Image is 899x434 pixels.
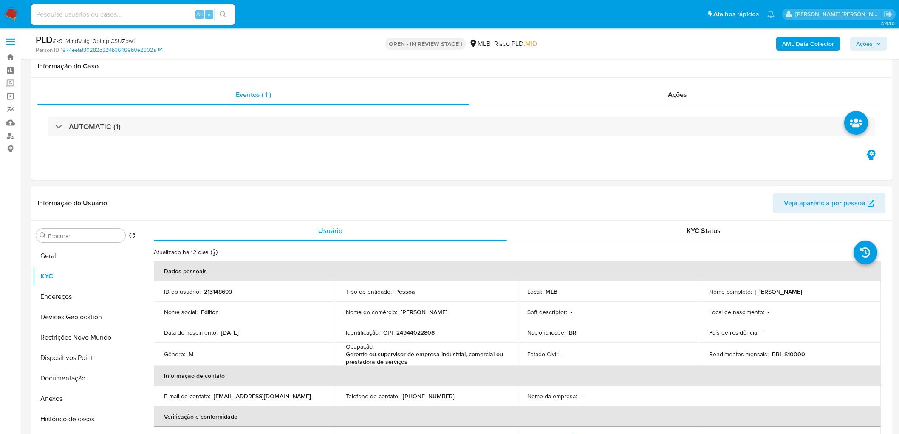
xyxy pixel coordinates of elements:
button: Procurar [40,232,46,239]
th: Verificação e conformidade [154,406,881,427]
p: Nacionalidade : [527,329,565,336]
p: Gênero : [164,350,185,358]
span: Atalhos rápidos [713,10,759,19]
p: Nome social : [164,308,198,316]
button: Ações [850,37,887,51]
h1: Informação do Usuário [37,199,107,207]
p: MLB [546,288,557,295]
th: Informação de contato [154,366,881,386]
h1: Informação do Caso [37,62,885,71]
a: Sair [884,10,893,19]
p: Ocupação : [346,343,374,350]
input: Procurar [48,232,122,240]
p: BR [569,329,577,336]
p: Nome completo : [709,288,752,295]
p: Nome da empresa : [527,392,577,400]
button: Retornar ao pedido padrão [129,232,136,241]
p: - [768,308,769,316]
p: Tipo de entidade : [346,288,392,295]
p: [PHONE_NUMBER] [403,392,455,400]
span: Ações [856,37,873,51]
p: Local : [527,288,542,295]
p: OPEN - IN REVIEW STAGE I [385,38,466,50]
p: Rendimentos mensais : [709,350,769,358]
button: Endereços [33,286,139,307]
span: Risco PLD: [494,39,537,48]
a: 1974eefaf30282d324b36469b0e2302a [61,46,162,54]
p: 213148699 [204,288,232,295]
p: CPF 24944022808 [383,329,435,336]
b: PLD [36,33,53,46]
p: - [562,350,564,358]
p: Identificação : [346,329,380,336]
button: Devices Geolocation [33,307,139,327]
p: Edilton [201,308,219,316]
p: Gerente ou supervisor de empresa industrial, comercial ou prestadora de serviços [346,350,504,366]
p: Nome do comércio : [346,308,397,316]
p: E-mail de contato : [164,392,210,400]
h3: AUTOMATIC (1) [69,122,121,131]
p: [EMAIL_ADDRESS][DOMAIN_NAME] [214,392,311,400]
div: AUTOMATIC (1) [48,117,875,136]
span: Veja aparência por pessoa [784,193,865,213]
p: País de residência : [709,329,758,336]
p: Atualizado há 12 dias [154,248,209,256]
th: Dados pessoais [154,261,881,281]
span: KYC Status [687,226,721,235]
button: Histórico de casos [33,409,139,429]
p: - [580,392,582,400]
p: [DATE] [221,329,239,336]
span: Ações [668,90,687,99]
p: Telefone de contato : [346,392,399,400]
p: [PERSON_NAME] [755,288,802,295]
button: AML Data Collector [776,37,840,51]
span: s [208,10,210,18]
p: - [571,308,572,316]
p: [PERSON_NAME] [401,308,447,316]
span: Eventos ( 1 ) [236,90,271,99]
button: Documentação [33,368,139,389]
span: Usuário [318,226,342,235]
p: leticia.siqueira@mercadolivre.com [795,10,881,18]
b: AML Data Collector [782,37,834,51]
p: Local de nascimento : [709,308,764,316]
button: KYC [33,266,139,286]
p: Soft descriptor : [527,308,567,316]
span: # x9LMmdVulgL0bimpICSUZpw1 [53,37,135,45]
div: MLB [469,39,491,48]
button: Anexos [33,389,139,409]
p: Pessoa [395,288,415,295]
p: Estado Civil : [527,350,559,358]
button: search-icon [214,9,232,20]
b: Person ID [36,46,59,54]
p: ID do usuário : [164,288,201,295]
p: BRL $10000 [772,350,805,358]
button: Dispositivos Point [33,348,139,368]
p: M [189,350,194,358]
button: Veja aparência por pessoa [773,193,885,213]
a: Notificações [767,11,775,18]
button: Geral [33,246,139,266]
button: Restrições Novo Mundo [33,327,139,348]
p: Data de nascimento : [164,329,218,336]
span: MID [525,39,537,48]
input: Pesquise usuários ou casos... [31,9,235,20]
p: - [762,329,763,336]
span: Alt [196,10,203,18]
